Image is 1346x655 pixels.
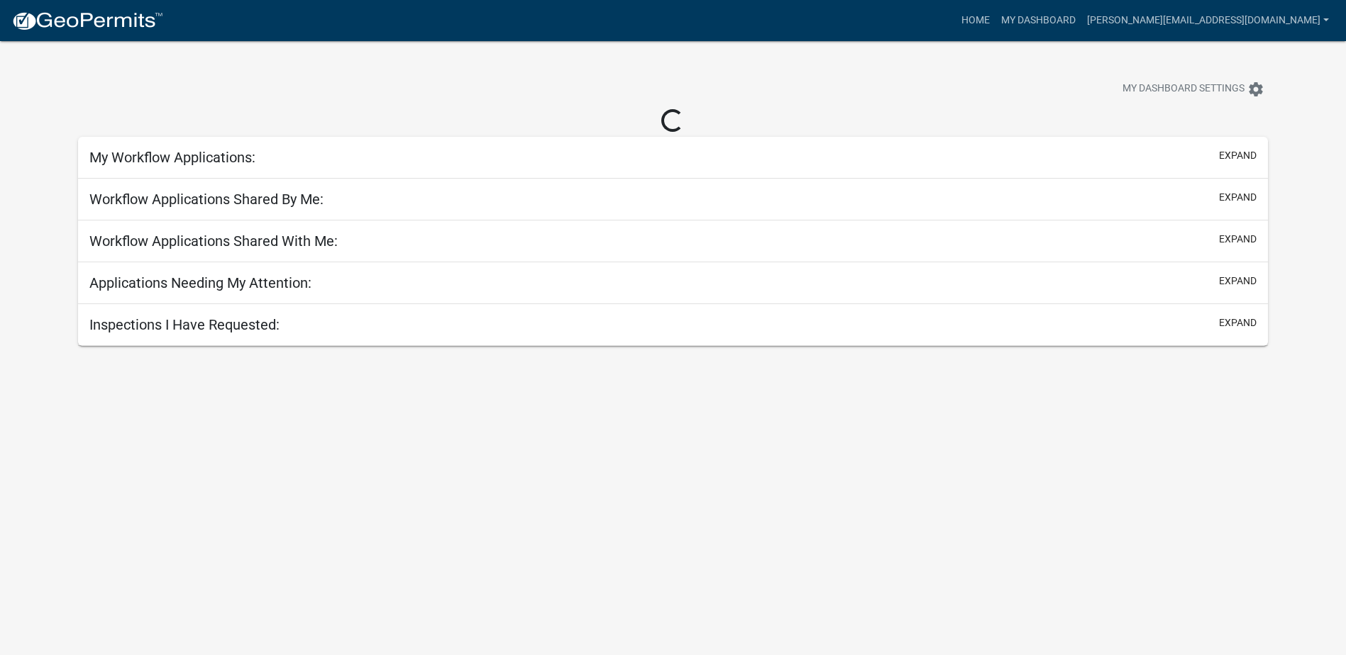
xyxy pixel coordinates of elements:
[1219,190,1257,205] button: expand
[89,149,255,166] h5: My Workflow Applications:
[1219,148,1257,163] button: expand
[995,7,1081,34] a: My Dashboard
[956,7,995,34] a: Home
[89,316,280,333] h5: Inspections I Have Requested:
[1111,75,1276,103] button: My Dashboard Settingssettings
[1081,7,1335,34] a: [PERSON_NAME][EMAIL_ADDRESS][DOMAIN_NAME]
[1219,274,1257,289] button: expand
[89,191,324,208] h5: Workflow Applications Shared By Me:
[89,274,311,291] h5: Applications Needing My Attention:
[1219,315,1257,330] button: expand
[89,233,338,250] h5: Workflow Applications Shared With Me:
[1247,81,1264,98] i: settings
[1219,232,1257,247] button: expand
[1122,81,1245,98] span: My Dashboard Settings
